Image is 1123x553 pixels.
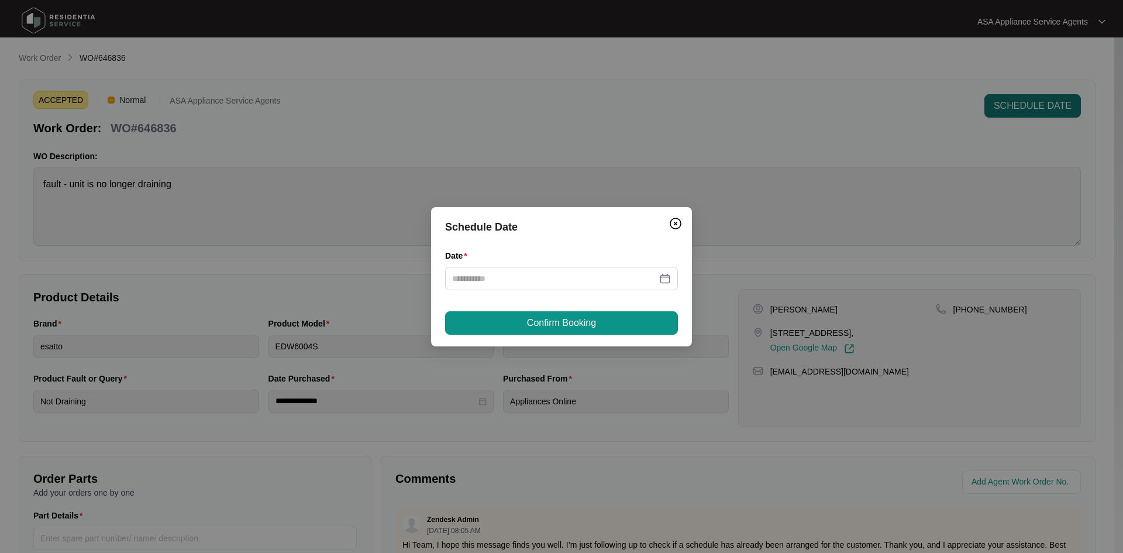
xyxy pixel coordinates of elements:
[445,250,472,262] label: Date
[445,311,678,335] button: Confirm Booking
[452,272,657,285] input: Date
[527,316,596,330] span: Confirm Booking
[666,214,685,233] button: Close
[445,219,678,235] div: Schedule Date
[669,217,683,231] img: closeCircle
